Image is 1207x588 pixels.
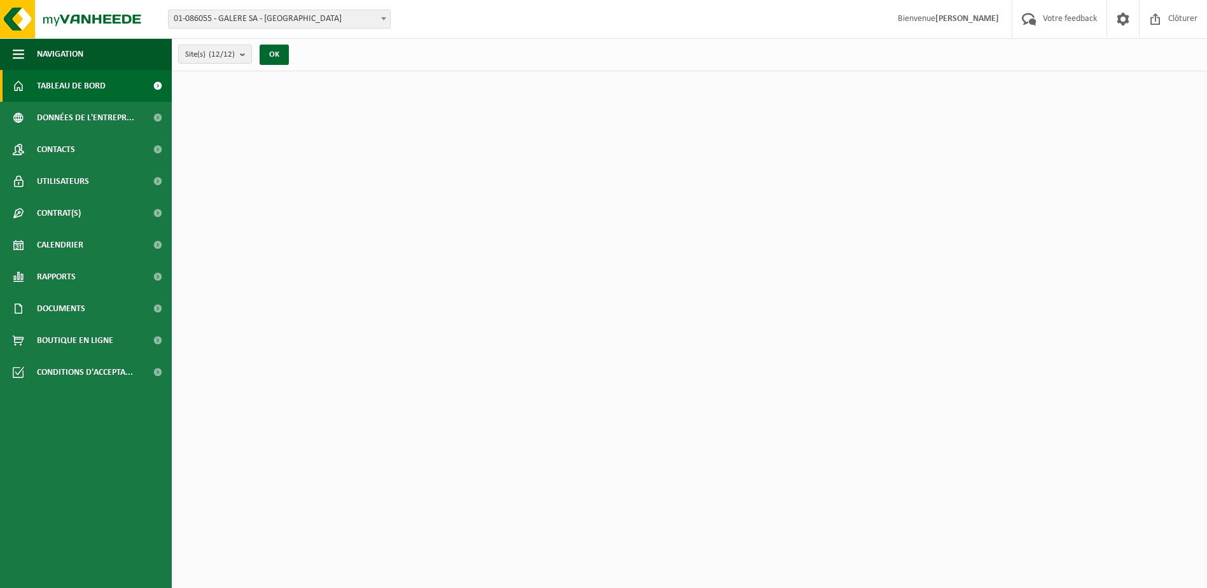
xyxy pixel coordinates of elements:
[37,261,76,293] span: Rapports
[260,45,289,65] button: OK
[37,293,85,325] span: Documents
[37,70,106,102] span: Tableau de bord
[185,45,235,64] span: Site(s)
[37,102,134,134] span: Données de l'entrepr...
[37,356,133,388] span: Conditions d'accepta...
[37,229,83,261] span: Calendrier
[209,50,235,59] count: (12/12)
[169,10,390,28] span: 01-086055 - GALERE SA - EMBOURG
[37,134,75,165] span: Contacts
[37,165,89,197] span: Utilisateurs
[37,197,81,229] span: Contrat(s)
[168,10,391,29] span: 01-086055 - GALERE SA - EMBOURG
[935,14,999,24] strong: [PERSON_NAME]
[37,38,83,70] span: Navigation
[37,325,113,356] span: Boutique en ligne
[178,45,252,64] button: Site(s)(12/12)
